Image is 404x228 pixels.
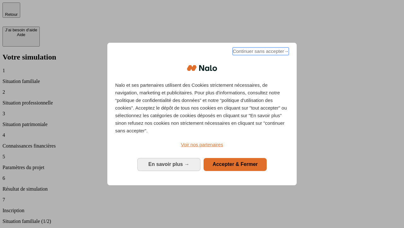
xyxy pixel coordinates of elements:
a: Voir nos partenaires [115,141,289,149]
button: Accepter & Fermer: Accepter notre traitement des données et fermer [204,158,267,171]
span: En savoir plus → [148,161,189,167]
button: En savoir plus: Configurer vos consentements [137,158,200,171]
img: Logo [187,59,217,78]
span: Continuer sans accepter→ [233,47,289,55]
div: Bienvenue chez Nalo Gestion du consentement [107,43,297,185]
span: Accepter & Fermer [212,161,258,167]
p: Nalo et ses partenaires utilisent des Cookies strictement nécessaires, de navigation, marketing e... [115,81,289,135]
span: Voir nos partenaires [181,142,223,147]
